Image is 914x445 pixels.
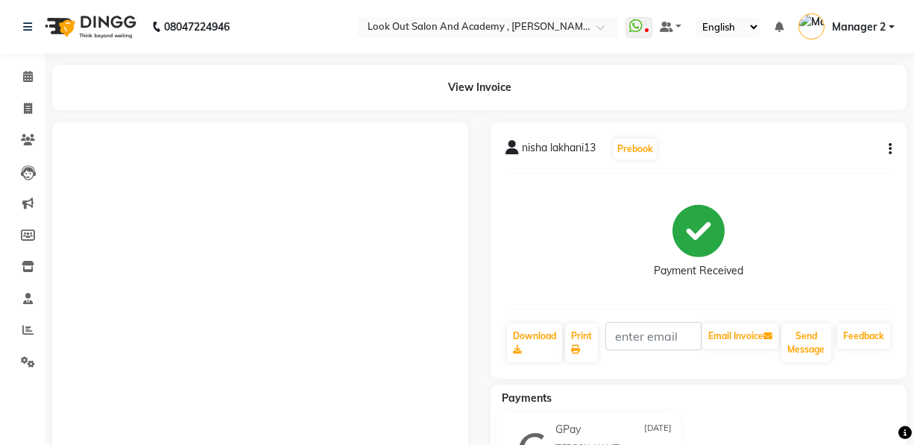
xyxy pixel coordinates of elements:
img: Manager 2 [798,13,825,40]
img: logo [38,6,140,48]
button: Send Message [781,324,831,362]
a: Feedback [837,324,890,349]
div: View Invoice [52,65,907,110]
a: Print [565,324,598,362]
span: GPay [555,422,581,438]
span: nisha lakhani13 [522,140,596,161]
input: enter email [605,322,702,350]
b: 08047224946 [164,6,230,48]
div: Payment Received [654,263,743,279]
span: Manager 2 [832,19,886,35]
button: Email Invoice [702,324,778,349]
span: [DATE] [644,422,672,438]
span: Payments [502,391,552,405]
a: Download [507,324,562,362]
button: Prebook [614,139,657,160]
